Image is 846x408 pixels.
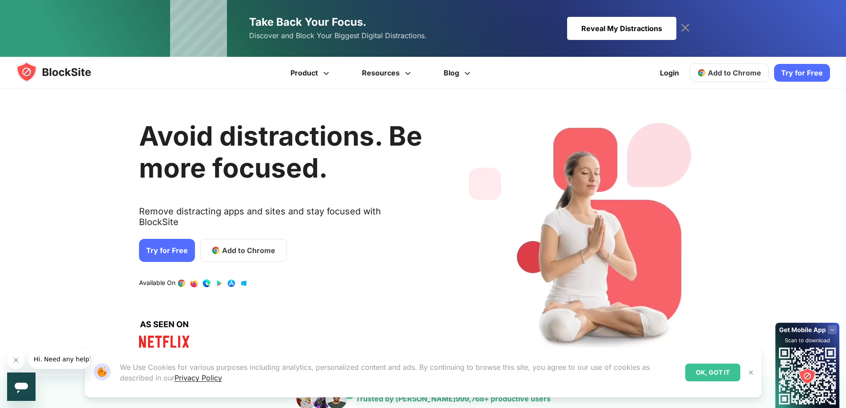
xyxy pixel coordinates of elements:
span: Discover and Block Your Biggest Digital Distractions. [249,29,427,42]
iframe: Zaprite sporočilo [7,351,25,369]
iframe: Sporočilo podjetja [28,349,91,369]
span: Hi. Need any help? [5,6,64,13]
a: Add to Chrome [690,63,769,82]
span: Add to Chrome [708,68,761,77]
div: Reveal My Distractions [567,17,676,40]
text: Available On [139,279,175,288]
iframe: Gumb za odpiranje okna za sporočila [7,372,36,401]
button: Close [745,367,757,378]
a: Blog [429,57,488,89]
img: blocksite-icon.5d769676.svg [16,61,108,83]
a: Try for Free [774,64,830,82]
text: Remove distracting apps and sites and stay focused with BlockSite [139,206,422,234]
h1: Avoid distractions. Be more focused. [139,120,422,184]
p: We Use Cookies for various purposes including analytics, personalized content and ads. By continu... [120,362,678,383]
a: Privacy Policy [175,373,222,382]
img: Close [747,369,755,376]
div: OK, GOT IT [685,364,740,381]
a: Login [655,62,684,83]
a: Resources [347,57,429,89]
a: Try for Free [139,239,195,262]
a: Add to Chrome [200,239,287,262]
span: Add to Chrome [222,245,275,256]
img: chrome-icon.svg [697,68,706,77]
span: Take Back Your Focus. [249,16,366,28]
a: Product [275,57,347,89]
